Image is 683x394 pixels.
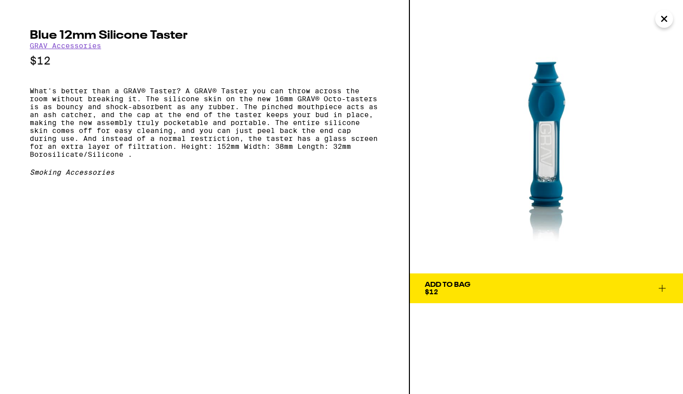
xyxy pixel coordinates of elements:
a: GRAV Accessories [30,42,101,50]
div: Smoking Accessories [30,168,379,176]
button: Add To Bag$12 [410,273,683,303]
div: Add To Bag [425,281,470,288]
span: $12 [425,288,438,296]
h2: Blue 12mm Silicone Taster [30,30,379,42]
button: Close [655,10,673,28]
p: $12 [30,55,379,67]
p: What's better than a GRAV® Taster? A GRAV® Taster you can throw across the room without breaking ... [30,87,379,158]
